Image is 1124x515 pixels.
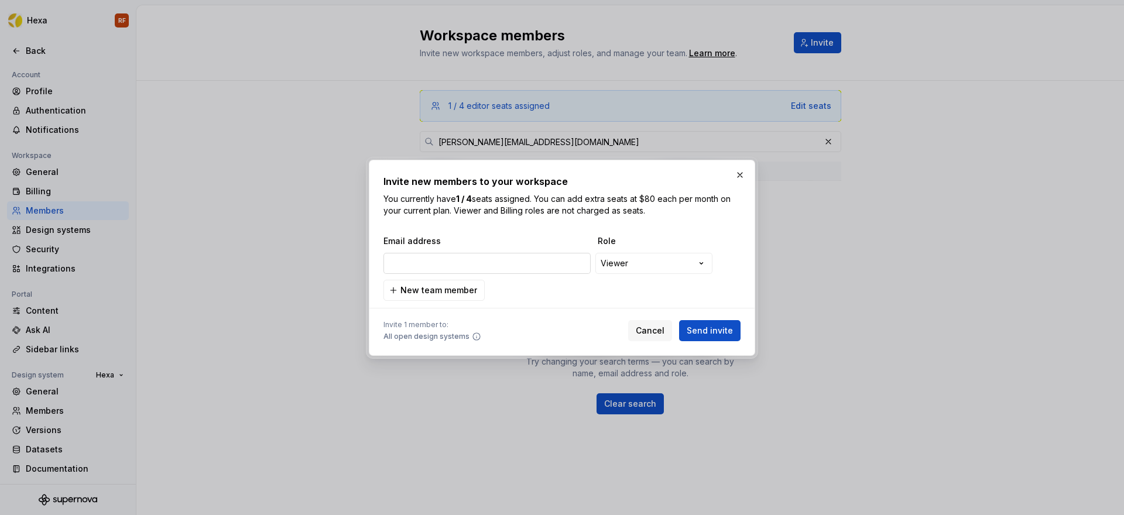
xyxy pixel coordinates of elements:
[383,332,470,341] span: All open design systems
[628,320,672,341] button: Cancel
[383,193,741,217] p: You currently have seats assigned. You can add extra seats at $80 each per month on your current ...
[383,235,593,247] span: Email address
[383,280,485,301] button: New team member
[598,235,715,247] span: Role
[383,174,741,188] h2: Invite new members to your workspace
[636,325,664,337] span: Cancel
[400,284,477,296] span: New team member
[687,325,733,337] span: Send invite
[679,320,741,341] button: Send invite
[456,194,472,204] b: 1 / 4
[383,320,481,329] span: Invite 1 member to:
